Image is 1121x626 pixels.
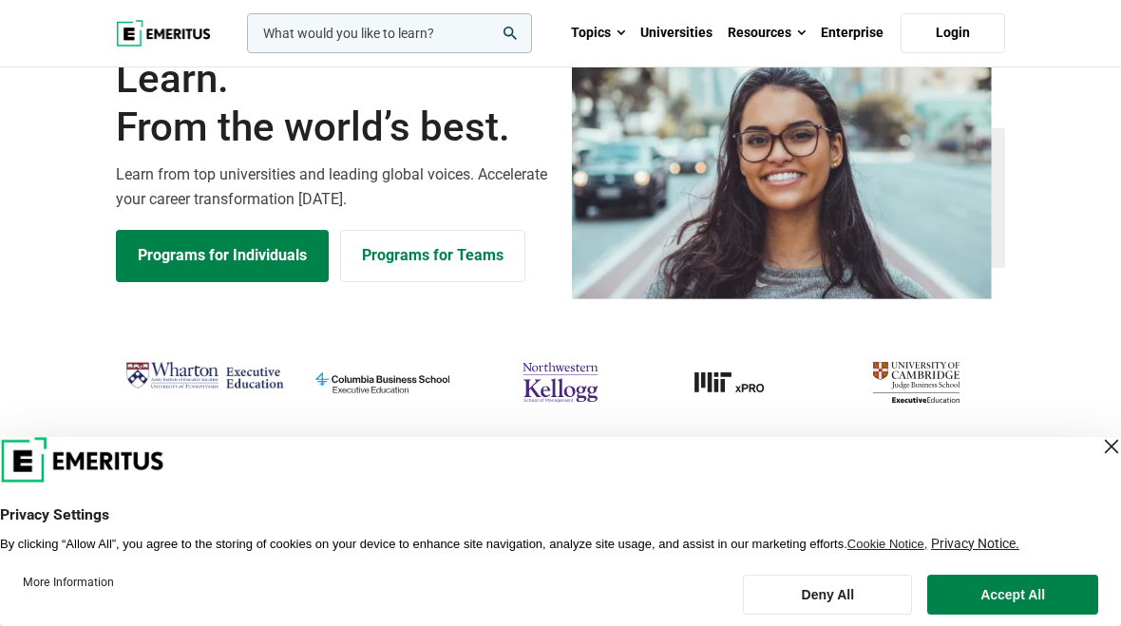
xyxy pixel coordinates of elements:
[481,356,639,408] img: northwestern-kellogg
[303,356,462,408] img: columbia-business-school
[247,13,532,53] input: woocommerce-product-search-field-0
[116,162,549,211] p: Learn from top universities and leading global voices. Accelerate your career transformation [DATE].
[340,230,525,281] a: Explore for Business
[116,230,329,281] a: Explore Programs
[116,104,549,151] span: From the world’s best.
[572,51,992,299] img: Learn from the world's best
[659,356,818,408] a: MIT-xPRO
[901,13,1005,53] a: Login
[125,356,284,395] img: Wharton Executive Education
[116,55,549,151] h1: Learn.
[659,356,818,408] img: MIT xPRO
[837,356,996,408] img: cambridge-judge-business-school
